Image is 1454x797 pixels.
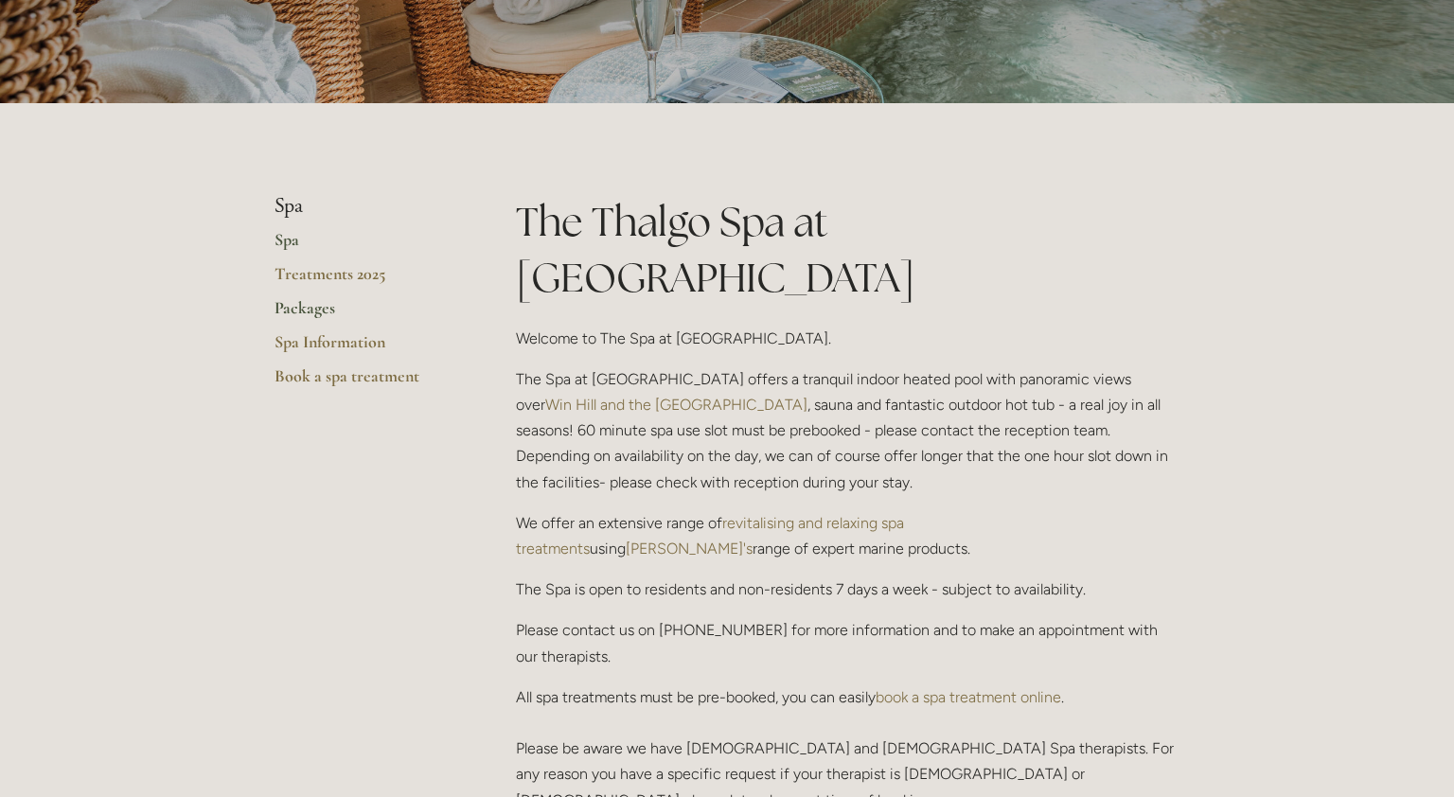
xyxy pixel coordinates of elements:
[626,540,753,558] a: [PERSON_NAME]'s
[275,331,455,365] a: Spa Information
[275,229,455,263] a: Spa
[516,366,1179,495] p: The Spa at [GEOGRAPHIC_DATA] offers a tranquil indoor heated pool with panoramic views over , sau...
[516,326,1179,351] p: Welcome to The Spa at [GEOGRAPHIC_DATA].
[275,297,455,331] a: Packages
[275,263,455,297] a: Treatments 2025
[275,194,455,219] li: Spa
[516,194,1179,306] h1: The Thalgo Spa at [GEOGRAPHIC_DATA]
[275,365,455,399] a: Book a spa treatment
[516,617,1179,668] p: Please contact us on [PHONE_NUMBER] for more information and to make an appointment with our ther...
[516,510,1179,561] p: We offer an extensive range of using range of expert marine products.
[516,576,1179,602] p: The Spa is open to residents and non-residents 7 days a week - subject to availability.
[545,396,807,414] a: Win Hill and the [GEOGRAPHIC_DATA]
[876,688,1061,706] a: book a spa treatment online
